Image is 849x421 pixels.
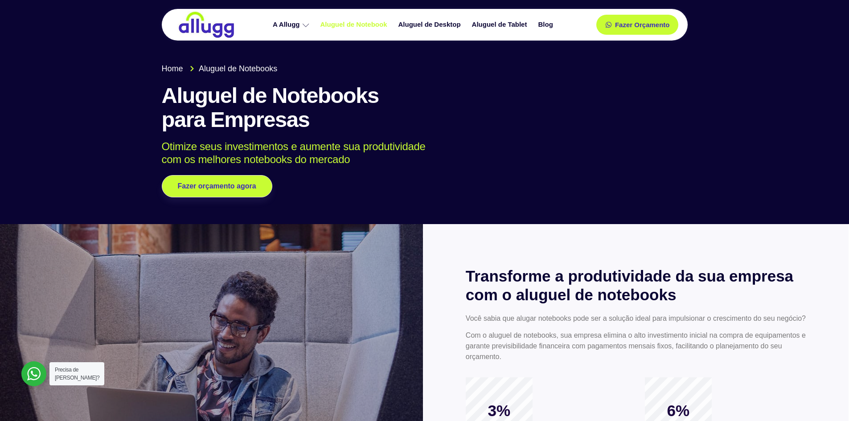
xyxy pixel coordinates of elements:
[162,63,183,75] span: Home
[178,183,256,190] span: Fazer orçamento agora
[615,21,670,28] span: Fazer Orçamento
[645,401,712,420] span: 6%
[316,17,394,33] a: Aluguel de Notebook
[466,330,806,362] p: Com o aluguel de notebooks, sua empresa elimina o alto investimento inicial na compra de equipame...
[468,17,534,33] a: Aluguel de Tablet
[466,267,806,304] h2: Transforme a produtividade da sua empresa com o aluguel de notebooks
[162,140,675,166] p: Otimize seus investimentos e aumente sua produtividade com os melhores notebooks do mercado
[162,175,272,197] a: Fazer orçamento agora
[533,17,559,33] a: Blog
[466,313,806,324] p: Você sabia que alugar notebooks pode ser a solução ideal para impulsionar o crescimento do seu ne...
[162,84,688,132] h1: Aluguel de Notebooks para Empresas
[596,15,679,35] a: Fazer Orçamento
[177,11,235,38] img: locação de TI é Allugg
[268,17,316,33] a: A Allugg
[466,401,533,420] span: 3%
[394,17,468,33] a: Aluguel de Desktop
[55,367,99,381] span: Precisa de [PERSON_NAME]?
[197,63,277,75] span: Aluguel de Notebooks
